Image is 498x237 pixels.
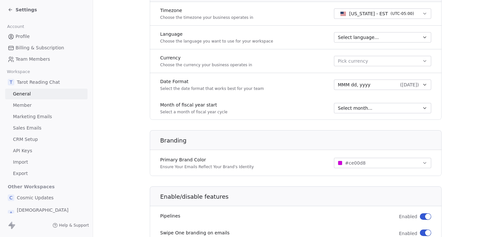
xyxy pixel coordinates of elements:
[160,15,253,20] p: Choose the timezone your business operates in
[13,102,32,109] span: Member
[160,213,180,219] label: Pipelines
[390,11,414,17] span: ( UTC-05:00 )
[16,44,64,51] span: Billing & Subscription
[17,79,60,85] span: Tarot Reading Chat
[8,6,37,13] a: Settings
[5,123,88,133] a: Sales Emails
[160,62,252,68] p: Choose the currency your business operates in
[13,159,28,166] span: Import
[5,111,88,122] a: Marketing Emails
[5,145,88,156] a: API Keys
[13,170,28,177] span: Export
[5,157,88,168] a: Import
[13,125,41,131] span: Sales Emails
[53,223,89,228] a: Help & Support
[8,194,14,201] span: C
[338,58,368,65] span: Pick currency
[399,213,417,220] span: Enabled
[399,230,417,237] span: Enabled
[334,8,431,19] button: [US_STATE] - EST(UTC-05:00)
[338,105,372,111] span: Select month...
[5,89,88,99] a: General
[4,67,33,77] span: Workspace
[334,56,431,66] button: Pick currency
[160,193,442,201] h1: Enable/disable features
[8,79,14,85] span: T
[400,81,419,88] span: ( [DATE] )
[345,160,366,167] span: #ce00d8
[8,210,14,217] span: A
[4,22,27,31] span: Account
[334,158,431,168] button: #ce00d8
[160,7,253,14] label: Timezone
[160,31,273,37] label: Language
[5,100,88,111] a: Member
[5,31,88,42] a: Profile
[160,39,273,44] p: Choose the language you want to use for your workspace
[5,43,88,53] a: Billing & Subscription
[13,91,31,97] span: General
[5,134,88,145] a: CRM Setup
[17,194,53,201] span: Cosmic Updates
[13,147,32,154] span: API Keys
[59,223,89,228] span: Help & Support
[338,34,379,41] span: Select language...
[5,168,88,179] a: Export
[160,156,254,163] label: Primary Brand Color
[16,6,37,13] span: Settings
[160,86,264,91] p: Select the date format that works best for your team
[16,33,30,40] span: Profile
[13,113,52,120] span: Marketing Emails
[5,54,88,65] a: Team Members
[338,81,371,88] span: MMM dd, yyyy
[160,109,228,115] p: Select a month of fiscal year cycle
[13,136,38,143] span: CRM Setup
[5,181,57,192] span: Other Workspaces
[160,102,228,108] label: Month of fiscal year start
[17,207,85,220] span: [DEMOGRAPHIC_DATA][DOMAIN_NAME]
[160,164,254,169] p: Ensure Your Emails Reflect Your Brand's Identity
[160,55,252,61] label: Currency
[160,230,230,236] label: Swipe One branding on emails
[160,137,442,144] h1: Branding
[16,56,50,63] span: Team Members
[160,78,264,85] label: Date Format
[349,10,388,17] span: [US_STATE] - EST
